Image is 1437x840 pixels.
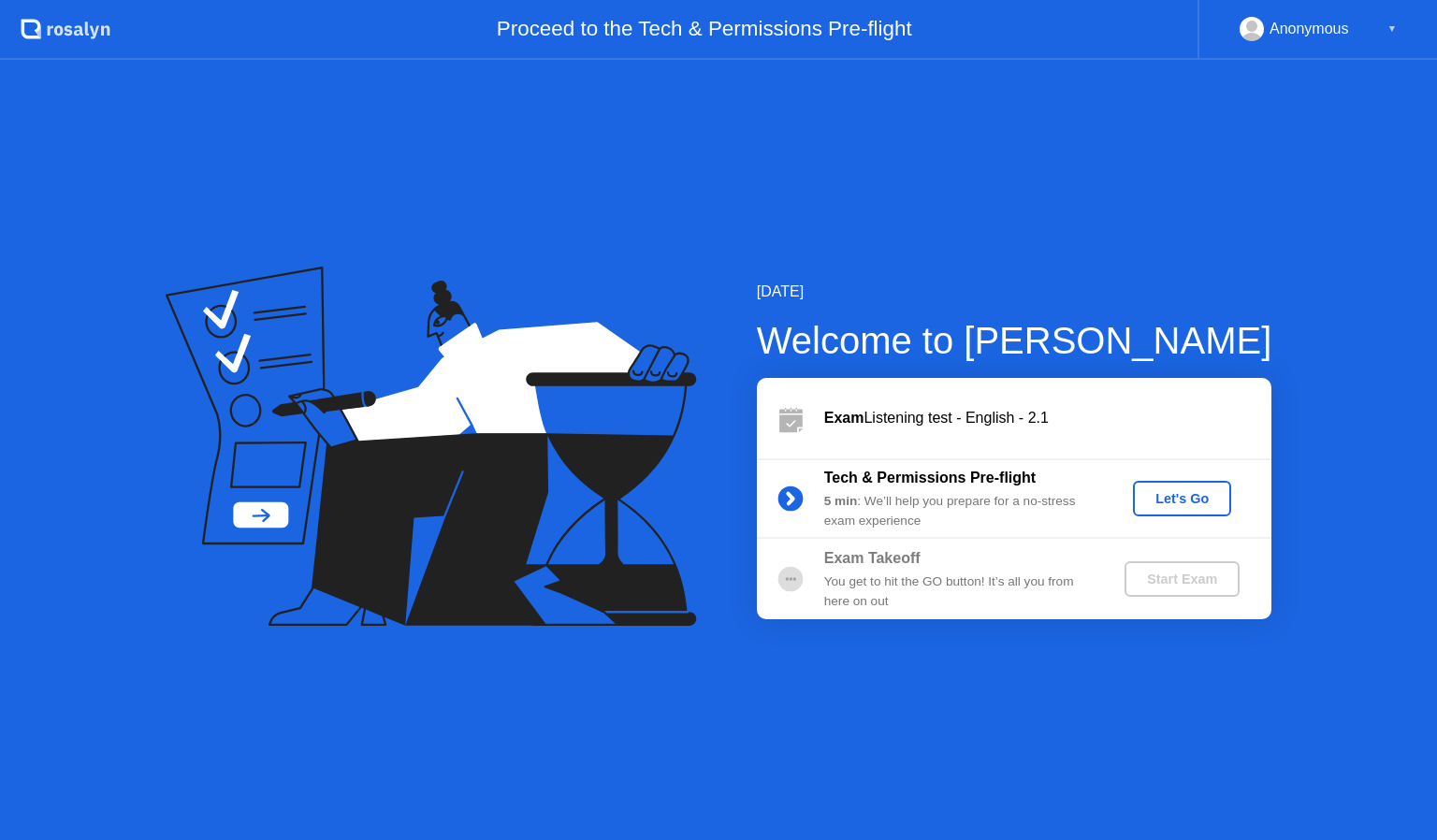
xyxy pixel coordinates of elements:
button: Start Exam [1125,561,1240,597]
div: Start Exam [1132,572,1232,587]
div: Welcome to [PERSON_NAME] [757,312,1272,369]
div: ▼ [1387,17,1397,41]
div: [DATE] [757,281,1272,303]
b: Exam Takeoff [824,550,921,566]
button: Let's Go [1133,481,1231,516]
div: Anonymous [1270,17,1349,41]
div: Let's Go [1140,491,1224,506]
div: Listening test - English - 2.1 [824,407,1271,429]
b: 5 min [824,494,858,508]
div: : We’ll help you prepare for a no-stress exam experience [824,492,1094,530]
div: You get to hit the GO button! It’s all you from here on out [824,572,1094,611]
b: Exam [824,410,864,426]
b: Tech & Permissions Pre-flight [824,470,1036,485]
